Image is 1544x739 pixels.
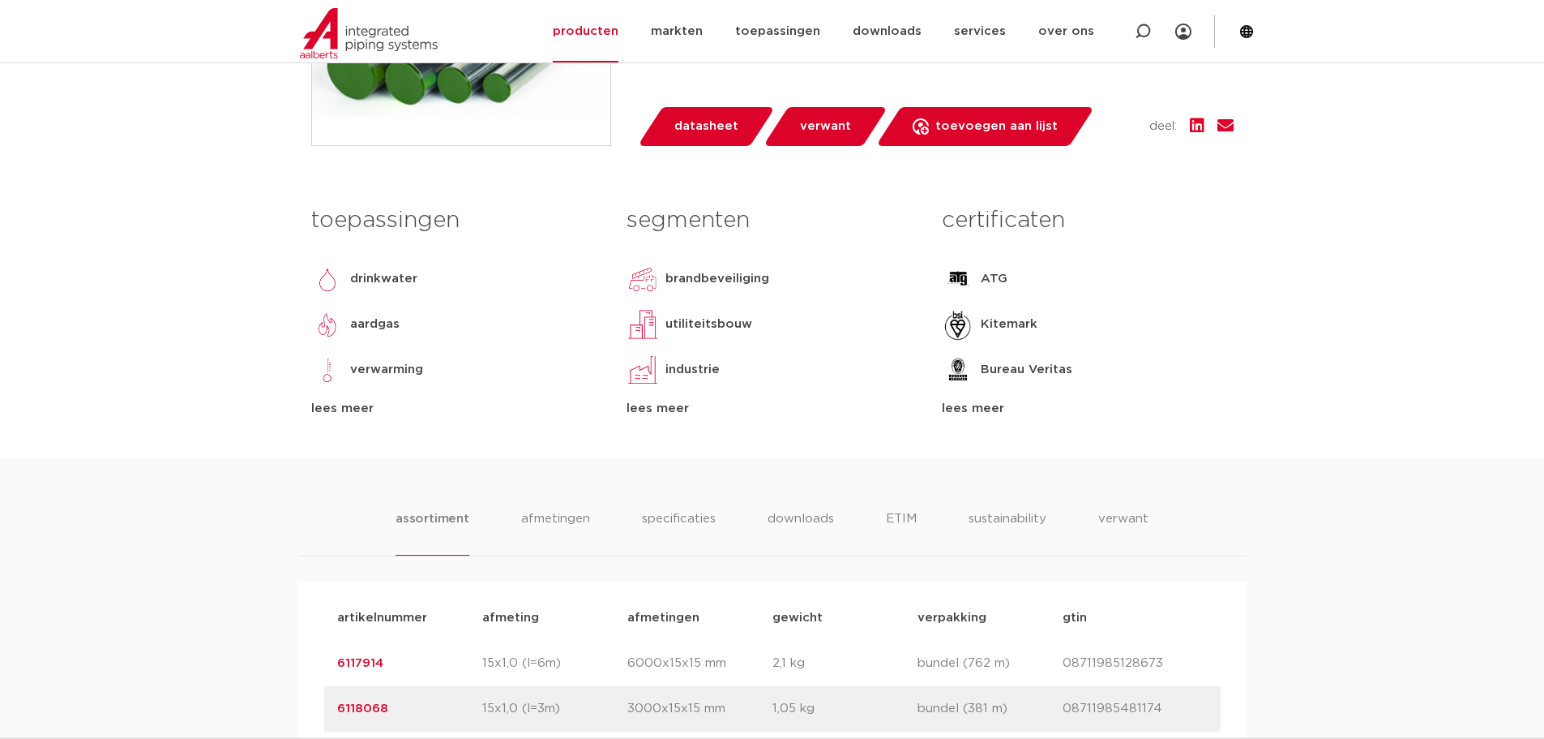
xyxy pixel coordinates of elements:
p: artikelnummer [337,608,482,628]
span: verwant [800,114,851,140]
p: gewicht [772,608,917,628]
h3: segmenten [627,204,917,237]
li: ETIM [886,509,917,556]
li: specificaties [642,509,716,556]
a: 6118068 [337,702,388,715]
p: 08711985128673 [1063,654,1208,673]
p: 3000x15x15 mm [627,699,772,719]
img: aardgas [311,308,344,341]
a: datasheet [637,107,775,146]
a: 6117914 [337,657,383,669]
p: afmeting [482,608,627,628]
span: datasheet [674,114,738,140]
p: 2,1 kg [772,654,917,673]
span: toevoegen aan lijst [935,114,1058,140]
p: verwarming [350,360,423,380]
img: utiliteitsbouw [627,308,659,341]
li: downloads [768,509,834,556]
div: lees meer [311,399,602,419]
li: sustainability [969,509,1046,556]
p: bundel (762 m) [917,654,1063,673]
a: verwant [763,107,887,146]
div: lees meer [627,399,917,419]
p: utiliteitsbouw [665,315,752,334]
h3: toepassingen [311,204,602,237]
img: brandbeveiliging [627,263,659,295]
p: 6000x15x15 mm [627,654,772,673]
p: verpakking [917,608,1063,628]
p: 15x1,0 (l=6m) [482,654,627,673]
img: Kitemark [942,308,974,341]
img: industrie [627,354,659,386]
li: afmetingen [521,509,590,556]
h3: certificaten [942,204,1233,237]
p: gtin [1063,608,1208,628]
p: 1,05 kg [772,699,917,719]
div: lees meer [942,399,1233,419]
img: drinkwater [311,263,344,295]
li: assortiment [396,509,469,556]
p: industrie [665,360,720,380]
p: 15x1,0 (l=3m) [482,699,627,719]
span: deel: [1149,117,1177,136]
p: aardgas [350,315,400,334]
img: ATG [942,263,974,295]
li: verwant [1098,509,1148,556]
p: Kitemark [981,315,1037,334]
p: ATG [981,269,1007,289]
p: drinkwater [350,269,417,289]
img: Bureau Veritas [942,354,974,386]
p: brandbeveiliging [665,269,769,289]
p: bundel (381 m) [917,699,1063,719]
p: 08711985481174 [1063,699,1208,719]
p: Bureau Veritas [981,360,1072,380]
p: afmetingen [627,608,772,628]
img: verwarming [311,354,344,386]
